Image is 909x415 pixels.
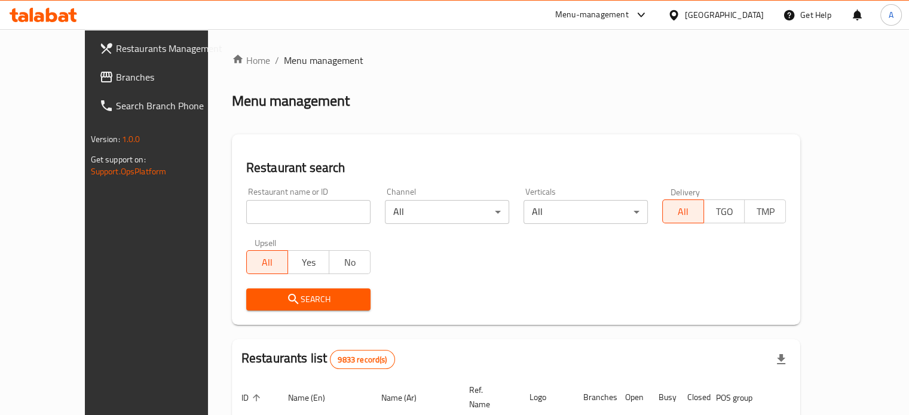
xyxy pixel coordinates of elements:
[116,99,227,113] span: Search Branch Phone
[287,250,329,274] button: Yes
[241,349,395,369] h2: Restaurants list
[116,41,227,56] span: Restaurants Management
[381,391,432,405] span: Name (Ar)
[329,250,371,274] button: No
[241,391,264,405] span: ID
[330,354,394,365] span: 9833 record(s)
[385,200,509,224] div: All
[91,152,146,167] span: Get support on:
[524,200,648,224] div: All
[716,391,768,405] span: POS group
[330,350,394,369] div: Total records count
[232,53,801,67] nav: breadcrumb
[255,238,277,247] label: Upsell
[275,53,279,67] li: /
[90,63,237,91] a: Branches
[293,254,325,271] span: Yes
[662,199,704,223] button: All
[116,70,227,84] span: Branches
[703,199,745,223] button: TGO
[889,8,893,21] span: A
[709,203,740,220] span: TGO
[252,254,283,271] span: All
[671,187,700,196] label: Delivery
[767,345,795,374] div: Export file
[232,91,350,110] h2: Menu management
[256,292,361,307] span: Search
[246,288,371,311] button: Search
[91,164,167,179] a: Support.OpsPlatform
[749,203,781,220] span: TMP
[232,53,270,67] a: Home
[91,131,120,147] span: Version:
[555,8,629,22] div: Menu-management
[668,203,699,220] span: All
[469,383,506,411] span: Ref. Name
[90,91,237,120] a: Search Branch Phone
[90,34,237,63] a: Restaurants Management
[288,391,341,405] span: Name (En)
[744,199,786,223] button: TMP
[122,131,140,147] span: 1.0.0
[246,200,371,224] input: Search for restaurant name or ID..
[246,159,786,177] h2: Restaurant search
[284,53,363,67] span: Menu management
[334,254,366,271] span: No
[246,250,288,274] button: All
[685,8,764,21] div: [GEOGRAPHIC_DATA]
